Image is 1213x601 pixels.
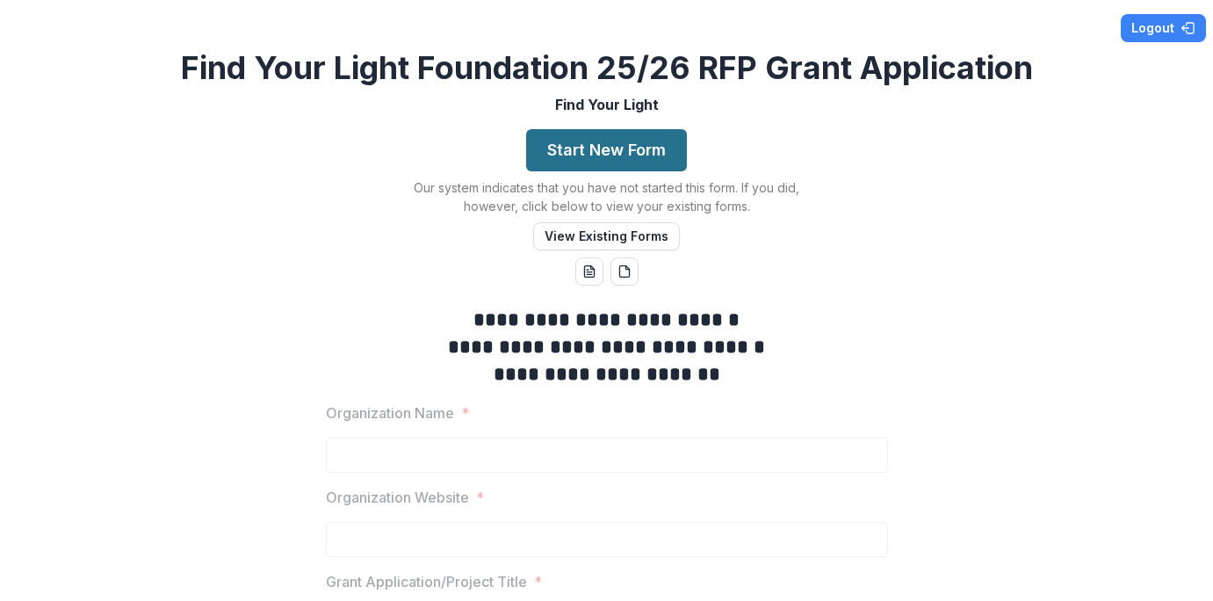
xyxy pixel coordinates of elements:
p: Find Your Light [555,94,659,115]
h2: Find Your Light Foundation 25/26 RFP Grant Application [181,49,1033,87]
button: word-download [575,257,603,286]
p: Our system indicates that you have not started this form. If you did, however, click below to vie... [387,178,827,215]
button: pdf-download [610,257,639,286]
button: Start New Form [526,129,687,171]
p: Organization Website [326,487,469,508]
button: View Existing Forms [533,222,680,250]
p: Grant Application/Project Title [326,571,527,592]
button: Logout [1121,14,1206,42]
p: Organization Name [326,402,454,424]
